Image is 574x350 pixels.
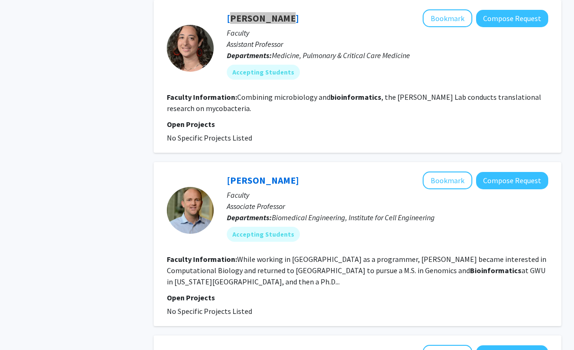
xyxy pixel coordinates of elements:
a: [PERSON_NAME] [227,174,299,186]
span: No Specific Projects Listed [167,306,252,316]
b: bioinformatics [330,92,381,102]
p: Open Projects [167,292,548,303]
span: Medicine, Pulmonary & Critical Care Medicine [272,51,410,60]
button: Compose Request to Patrick Cahan [476,172,548,189]
span: Biomedical Engineering, Institute for Cell Engineering [272,213,435,222]
button: Add Keira Cohen to Bookmarks [423,9,472,27]
b: Faculty Information: [167,254,237,264]
fg-read-more: Combining microbiology and , the [PERSON_NAME] Lab conducts translational research on mycobacteria. [167,92,541,113]
b: Bioinformatics [470,266,522,275]
a: [PERSON_NAME] [227,12,299,24]
span: No Specific Projects Listed [167,133,252,142]
b: Departments: [227,51,272,60]
p: Open Projects [167,119,548,130]
p: Assistant Professor [227,38,548,50]
p: Faculty [227,189,548,201]
b: Departments: [227,213,272,222]
p: Faculty [227,27,548,38]
iframe: Chat [7,308,40,343]
mat-chip: Accepting Students [227,65,300,80]
mat-chip: Accepting Students [227,227,300,242]
button: Compose Request to Keira Cohen [476,10,548,27]
button: Add Patrick Cahan to Bookmarks [423,171,472,189]
fg-read-more: While working in [GEOGRAPHIC_DATA] as a programmer, [PERSON_NAME] became interested in Computatio... [167,254,546,286]
p: Associate Professor [227,201,548,212]
b: Faculty Information: [167,92,237,102]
